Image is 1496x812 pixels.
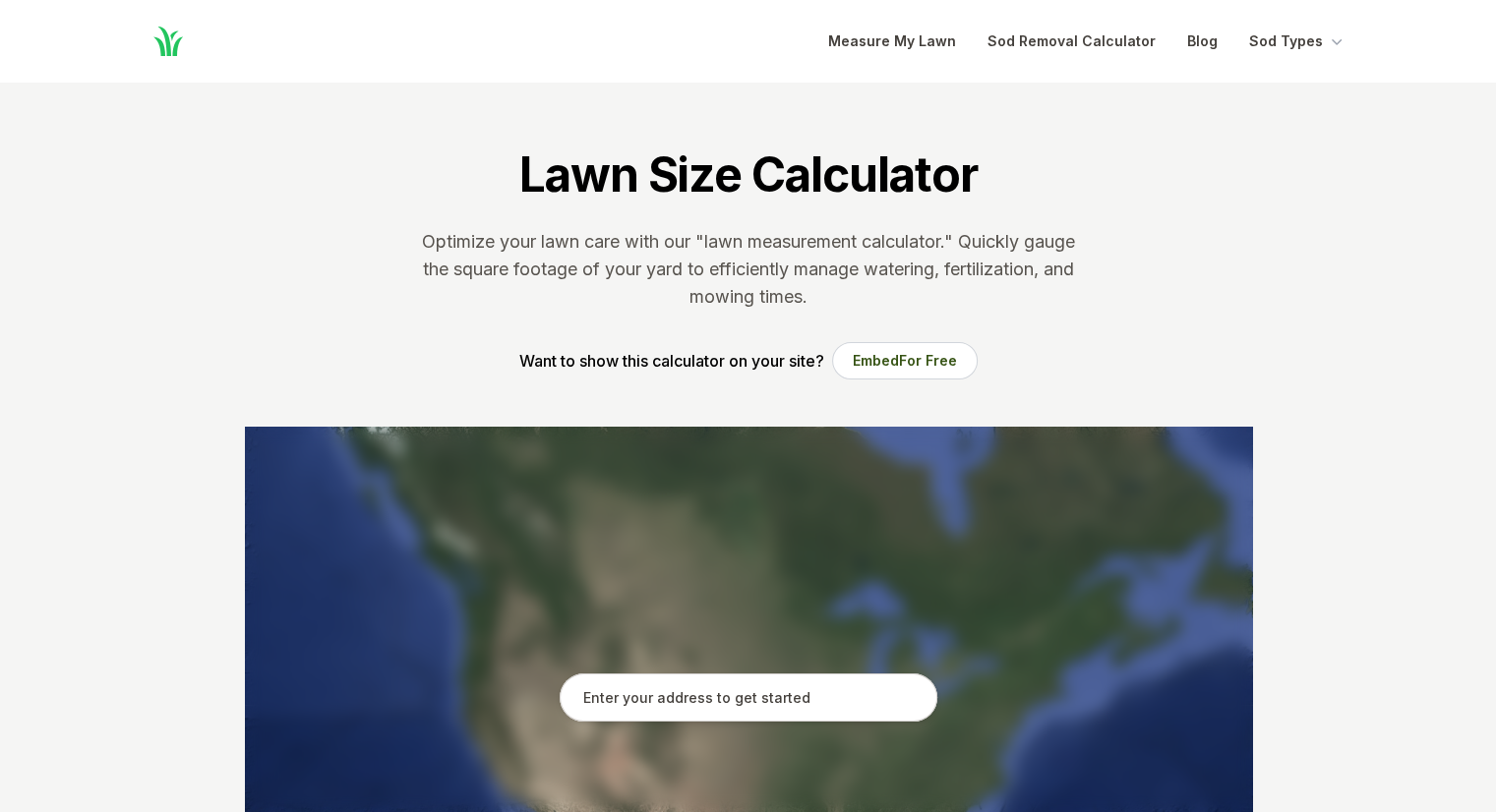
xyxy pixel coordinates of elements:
input: Enter your address to get started [560,673,937,723]
span: For Free [899,352,957,369]
button: Sod Types [1249,29,1346,53]
a: Sod Removal Calculator [987,29,1156,53]
p: Optimize your lawn care with our "lawn measurement calculator." Quickly gauge the square footage ... [418,228,1079,311]
h1: Lawn Size Calculator [518,145,977,204]
a: Blog [1187,29,1218,53]
p: Want to show this calculator on your site? [519,349,824,373]
button: EmbedFor Free [832,342,978,379]
a: Measure My Lawn [828,29,956,53]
